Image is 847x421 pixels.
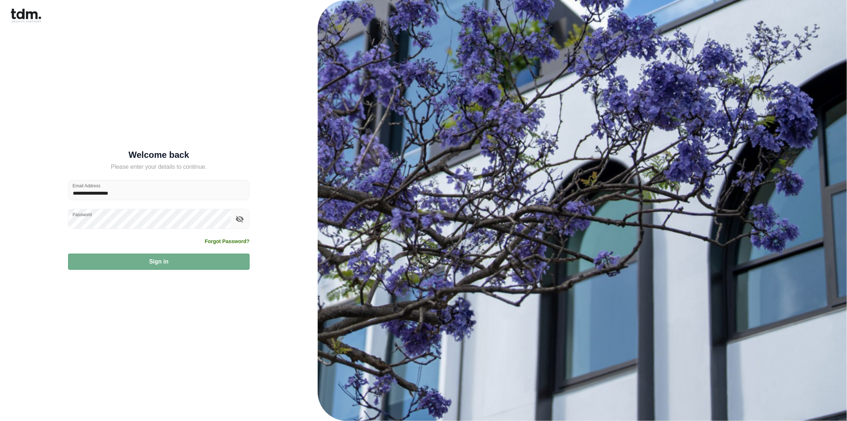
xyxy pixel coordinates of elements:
[68,163,250,171] h5: Please enter your details to continue.
[205,238,250,245] a: Forgot Password?
[234,213,246,225] button: toggle password visibility
[68,254,250,270] button: Sign in
[72,183,101,189] label: Email Address
[68,151,250,159] h5: Welcome back
[72,211,92,218] label: Password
